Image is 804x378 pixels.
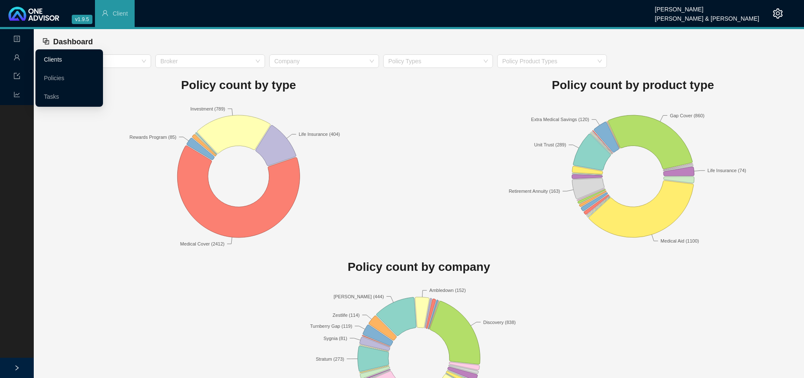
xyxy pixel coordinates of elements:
span: right [14,365,20,371]
span: user [102,10,108,16]
span: setting [773,8,783,19]
text: Investment (789) [190,106,225,111]
h1: Policy count by type [41,76,436,94]
span: Client [113,10,128,17]
text: Sygnia (81) [323,336,347,341]
text: Ambledown (152) [429,288,466,293]
text: Stratum (273) [316,356,344,362]
text: Life Insurance (74) [707,168,746,173]
span: profile [14,32,20,49]
text: [PERSON_NAME] (444) [333,294,384,299]
span: line-chart [14,87,20,104]
div: [PERSON_NAME] & [PERSON_NAME] [655,11,759,21]
text: Discovery (838) [483,320,516,325]
img: 2df55531c6924b55f21c4cf5d4484680-logo-light.svg [8,7,59,21]
span: v1.9.5 [72,15,92,24]
span: Dashboard [53,38,93,46]
text: Turnberry Gap (119) [310,324,352,329]
text: Unit Trust (289) [534,142,566,147]
span: block [42,38,50,45]
text: Gap Cover (860) [670,113,704,118]
text: Medical Aid (1100) [661,238,699,243]
span: import [14,69,20,86]
text: Rewards Program (85) [130,134,176,139]
h1: Policy count by company [41,258,796,276]
text: Medical Cover (2412) [180,241,225,246]
text: Extra Medical Savings (120) [531,117,589,122]
span: user [14,50,20,67]
a: Tasks [44,93,59,100]
div: [PERSON_NAME] [655,2,759,11]
a: Clients [44,56,62,63]
a: Policies [44,75,64,81]
text: Retirement Annuity (163) [509,189,560,194]
text: Life Insurance (404) [299,132,340,137]
text: Zestlife (114) [333,313,360,318]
